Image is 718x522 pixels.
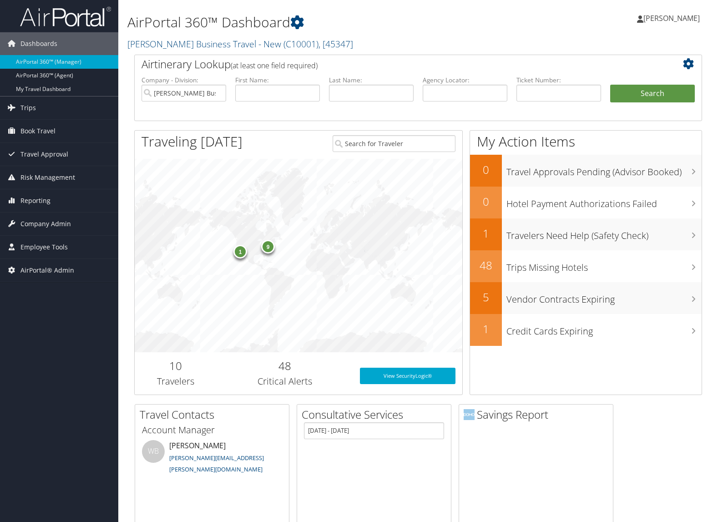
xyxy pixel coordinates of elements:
[470,132,702,151] h1: My Action Items
[643,13,700,23] span: [PERSON_NAME]
[319,38,353,50] span: , [ 45347 ]
[360,368,455,384] a: View SecurityLogic®
[137,440,287,477] li: [PERSON_NAME]
[20,189,51,212] span: Reporting
[470,162,502,177] h2: 0
[470,289,502,305] h2: 5
[142,424,282,436] h3: Account Manager
[142,56,647,72] h2: Airtinerary Lookup
[127,13,515,32] h1: AirPortal 360™ Dashboard
[506,193,702,210] h3: Hotel Payment Authorizations Failed
[464,409,475,420] img: domo-logo.png
[142,76,226,85] label: Company - Division:
[223,375,346,388] h3: Critical Alerts
[169,454,264,474] a: [PERSON_NAME][EMAIL_ADDRESS][PERSON_NAME][DOMAIN_NAME]
[20,213,71,235] span: Company Admin
[20,143,68,166] span: Travel Approval
[140,407,289,422] h2: Travel Contacts
[142,375,210,388] h3: Travelers
[20,166,75,189] span: Risk Management
[333,135,455,152] input: Search for Traveler
[506,257,702,274] h3: Trips Missing Hotels
[302,407,451,422] h2: Consultative Services
[506,161,702,178] h3: Travel Approvals Pending (Advisor Booked)
[470,194,502,209] h2: 0
[470,250,702,282] a: 48Trips Missing Hotels
[142,358,210,374] h2: 10
[127,38,353,50] a: [PERSON_NAME] Business Travel - New
[506,320,702,338] h3: Credit Cards Expiring
[506,225,702,242] h3: Travelers Need Help (Safety Check)
[261,240,275,253] div: 9
[142,440,165,463] div: WB
[470,258,502,273] h2: 48
[20,236,68,258] span: Employee Tools
[423,76,507,85] label: Agency Locator:
[470,226,502,241] h2: 1
[142,132,243,151] h1: Traveling [DATE]
[329,76,414,85] label: Last Name:
[470,187,702,218] a: 0Hotel Payment Authorizations Failed
[637,5,709,32] a: [PERSON_NAME]
[235,76,320,85] label: First Name:
[610,85,695,103] button: Search
[20,120,56,142] span: Book Travel
[283,38,319,50] span: ( C10001 )
[20,32,57,55] span: Dashboards
[464,407,613,422] h2: Savings Report
[470,155,702,187] a: 0Travel Approvals Pending (Advisor Booked)
[20,96,36,119] span: Trips
[223,358,346,374] h2: 48
[470,282,702,314] a: 5Vendor Contracts Expiring
[233,245,247,258] div: 1
[470,218,702,250] a: 1Travelers Need Help (Safety Check)
[20,259,74,282] span: AirPortal® Admin
[470,314,702,346] a: 1Credit Cards Expiring
[231,61,318,71] span: (at least one field required)
[470,321,502,337] h2: 1
[516,76,601,85] label: Ticket Number:
[506,289,702,306] h3: Vendor Contracts Expiring
[20,6,111,27] img: airportal-logo.png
